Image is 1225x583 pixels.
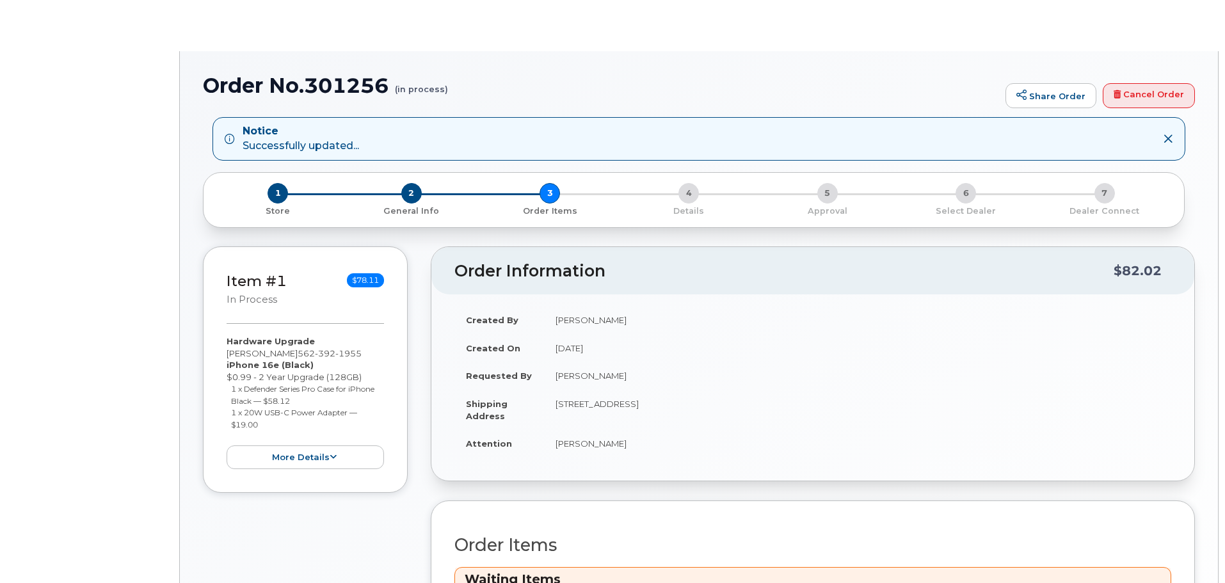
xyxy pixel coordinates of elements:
[227,294,277,305] small: in process
[342,204,481,217] a: 2 General Info
[243,124,359,154] div: Successfully updated...
[315,348,335,358] span: 392
[231,408,357,429] small: 1 x 20W USB-C Power Adapter — $19.00
[227,445,384,469] button: more details
[401,183,422,204] span: 2
[231,384,374,406] small: 1 x Defender Series Pro Case for iPhone Black — $58.12
[466,371,532,381] strong: Requested By
[227,272,287,290] a: Item #1
[243,124,359,139] strong: Notice
[348,205,476,217] p: General Info
[454,262,1114,280] h2: Order Information
[544,429,1171,458] td: [PERSON_NAME]
[214,204,342,217] a: 1 Store
[466,315,518,325] strong: Created By
[544,362,1171,390] td: [PERSON_NAME]
[1114,259,1162,283] div: $82.02
[203,74,999,97] h1: Order No.301256
[347,273,384,287] span: $78.11
[268,183,288,204] span: 1
[227,335,384,469] div: [PERSON_NAME] $0.99 - 2 Year Upgrade (128GB)
[298,348,362,358] span: 562
[227,336,315,346] strong: Hardware Upgrade
[219,205,337,217] p: Store
[466,399,508,421] strong: Shipping Address
[227,360,314,370] strong: iPhone 16e (Black)
[395,74,448,94] small: (in process)
[1005,83,1096,109] a: Share Order
[544,306,1171,334] td: [PERSON_NAME]
[335,348,362,358] span: 1955
[544,390,1171,429] td: [STREET_ADDRESS]
[454,536,1171,555] h2: Order Items
[466,438,512,449] strong: Attention
[544,334,1171,362] td: [DATE]
[1103,83,1195,109] a: Cancel Order
[466,343,520,353] strong: Created On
